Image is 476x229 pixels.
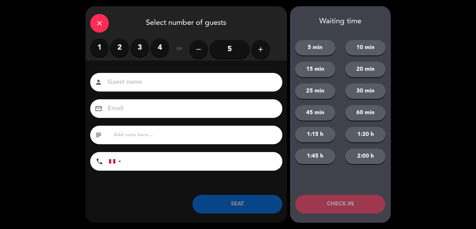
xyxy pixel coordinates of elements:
i: close [96,20,103,27]
input: Add note here... [113,131,278,139]
button: 15 min [295,62,335,77]
button: 25 min [295,83,335,99]
i: person [95,79,102,86]
button: 2:00 h [345,149,386,164]
div: Select number of guests [86,6,287,38]
label: 2 [110,38,129,57]
div: Peru (Perú): +51 [109,152,123,170]
button: add [251,40,270,59]
label: 3 [130,38,149,57]
button: 1:15 h [295,127,335,142]
div: Waiting time [290,17,391,26]
input: Email [107,103,274,114]
i: add [257,46,264,53]
i: subject [95,131,102,139]
button: 5 min [295,40,335,56]
button: SEAT [192,195,282,213]
i: email [95,105,102,112]
button: 10 min [345,40,386,56]
button: 60 min [345,105,386,121]
input: Guest name [107,77,274,88]
label: 1 [90,38,109,57]
button: 30 min [345,83,386,99]
i: remove [195,46,202,53]
button: remove [189,40,208,59]
button: CHECK IN [295,195,385,213]
button: 45 min [295,105,335,121]
i: phone [96,158,103,165]
button: 1:30 h [345,127,386,142]
div: or [169,38,189,60]
button: 1:45 h [295,149,335,164]
button: 20 min [345,62,386,77]
label: 4 [151,38,169,57]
